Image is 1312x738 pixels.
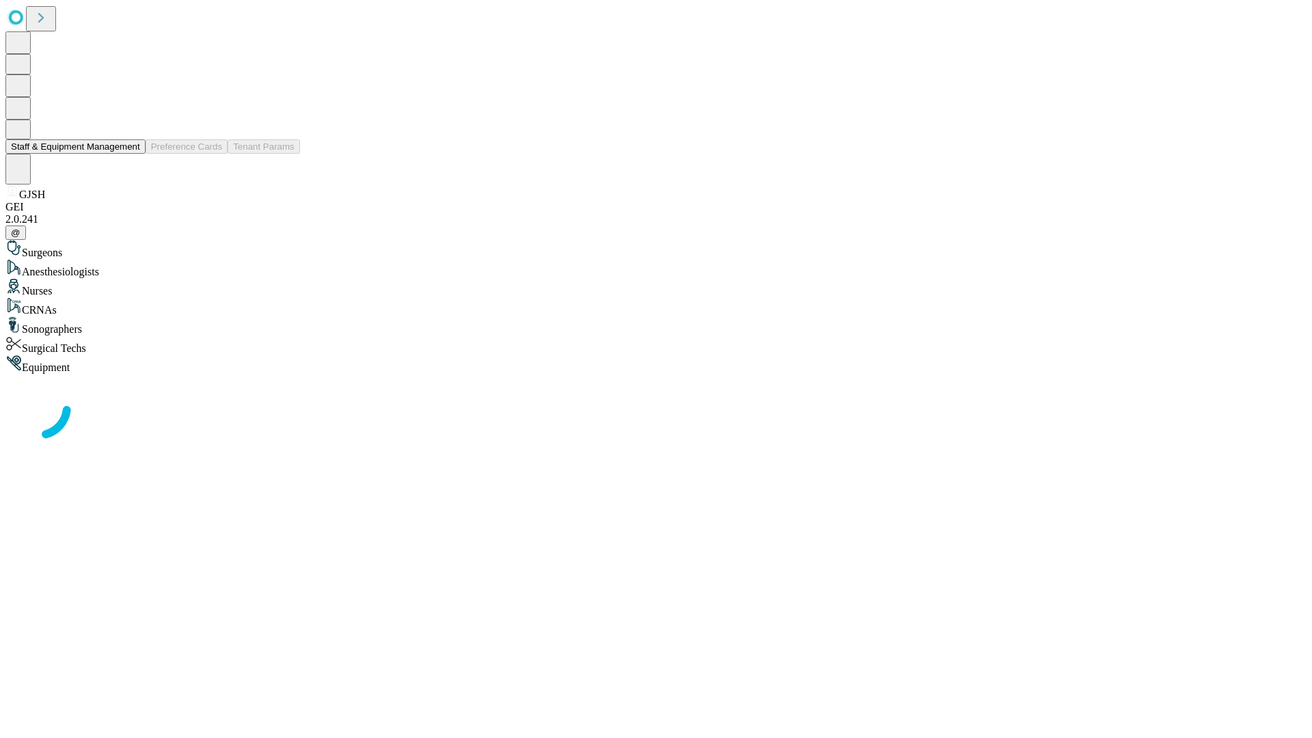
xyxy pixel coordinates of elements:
[5,225,26,240] button: @
[5,297,1307,316] div: CRNAs
[5,240,1307,259] div: Surgeons
[19,189,45,200] span: GJSH
[146,139,228,154] button: Preference Cards
[228,139,300,154] button: Tenant Params
[5,259,1307,278] div: Anesthesiologists
[5,316,1307,336] div: Sonographers
[5,139,146,154] button: Staff & Equipment Management
[5,355,1307,374] div: Equipment
[11,228,20,238] span: @
[5,213,1307,225] div: 2.0.241
[5,201,1307,213] div: GEI
[5,336,1307,355] div: Surgical Techs
[5,278,1307,297] div: Nurses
